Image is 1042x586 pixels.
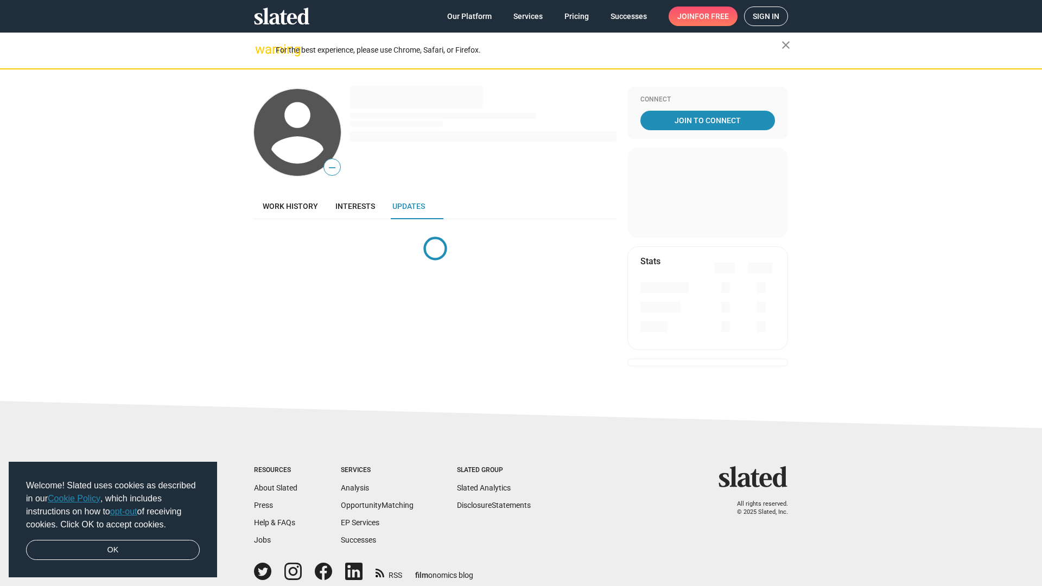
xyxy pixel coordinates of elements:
span: Successes [611,7,647,26]
div: Slated Group [457,466,531,475]
a: DisclosureStatements [457,501,531,509]
p: All rights reserved. © 2025 Slated, Inc. [726,500,788,516]
span: Welcome! Slated uses cookies as described in our , which includes instructions on how to of recei... [26,479,200,531]
a: About Slated [254,483,297,492]
a: Our Platform [439,7,500,26]
mat-icon: warning [255,43,268,56]
a: Services [505,7,551,26]
span: Sign in [753,7,779,26]
div: Services [341,466,414,475]
span: Our Platform [447,7,492,26]
a: dismiss cookie message [26,540,200,560]
a: Slated Analytics [457,483,511,492]
div: For the best experience, please use Chrome, Safari, or Firefox. [276,43,781,58]
a: Updates [384,193,434,219]
a: Analysis [341,483,369,492]
a: Help & FAQs [254,518,295,527]
a: Cookie Policy [48,494,100,503]
span: Join [677,7,729,26]
mat-icon: close [779,39,792,52]
a: Joinfor free [669,7,738,26]
a: opt-out [110,507,137,516]
a: Successes [602,7,656,26]
div: Resources [254,466,297,475]
a: OpportunityMatching [341,501,414,509]
span: Interests [335,202,375,211]
a: Work history [254,193,327,219]
a: Join To Connect [640,111,775,130]
a: filmonomics blog [415,562,473,581]
span: Work history [263,202,318,211]
span: film [415,571,428,579]
span: for free [695,7,729,26]
a: Pricing [556,7,598,26]
span: — [324,161,340,175]
div: cookieconsent [9,462,217,578]
mat-card-title: Stats [640,256,660,267]
span: Updates [392,202,425,211]
a: Jobs [254,536,271,544]
span: Pricing [564,7,589,26]
a: Sign in [744,7,788,26]
a: RSS [376,564,402,581]
a: Press [254,501,273,509]
a: Successes [341,536,376,544]
a: EP Services [341,518,379,527]
span: Join To Connect [643,111,773,130]
div: Connect [640,95,775,104]
span: Services [513,7,543,26]
a: Interests [327,193,384,219]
